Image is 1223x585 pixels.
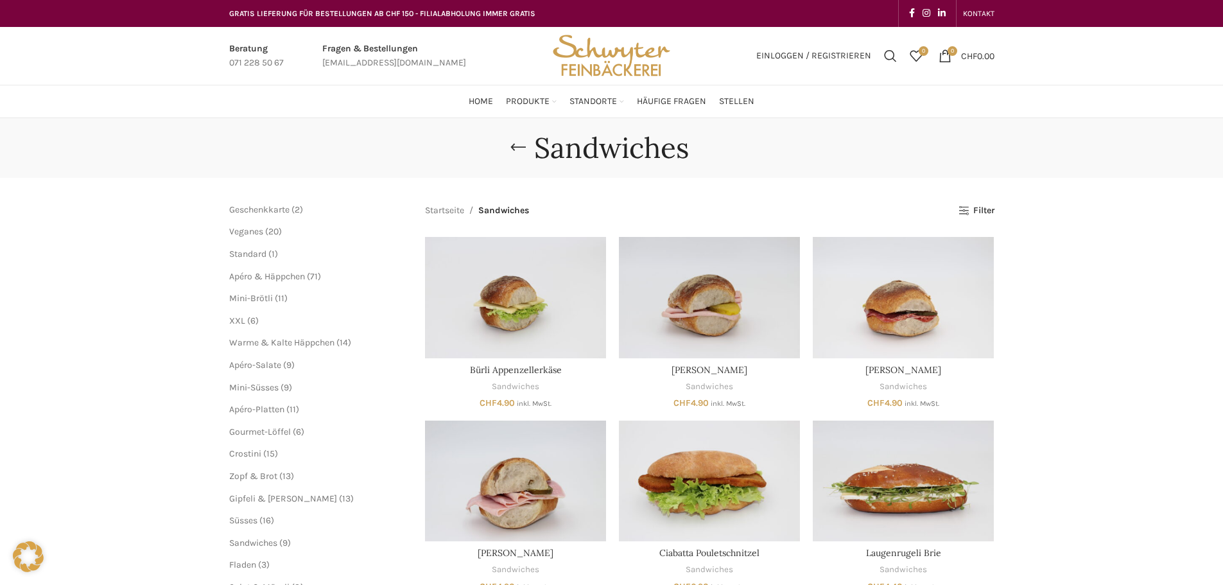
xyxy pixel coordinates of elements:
[673,397,691,408] span: CHF
[229,9,535,18] span: GRATIS LIEFERUNG FÜR BESTELLUNGEN AB CHF 150 - FILIALABHOLUNG IMMER GRATIS
[719,96,754,108] span: Stellen
[469,89,493,114] a: Home
[672,364,747,376] a: [PERSON_NAME]
[637,96,706,108] span: Häufige Fragen
[229,382,279,393] a: Mini-Süsses
[480,397,497,408] span: CHF
[686,381,733,393] a: Sandwiches
[480,397,515,408] bdi: 4.90
[310,271,318,282] span: 71
[903,43,929,69] a: 0
[272,249,275,259] span: 1
[229,42,284,71] a: Infobox link
[229,315,245,326] span: XXL
[342,493,351,504] span: 13
[425,204,529,218] nav: Breadcrumb
[905,4,919,22] a: Facebook social link
[478,204,529,218] span: Sandwiches
[905,399,939,408] small: inkl. MwSt.
[229,493,337,504] span: Gipfeli & [PERSON_NAME]
[284,382,289,393] span: 9
[919,4,934,22] a: Instagram social link
[673,397,709,408] bdi: 4.90
[619,421,800,541] a: Ciabatta Pouletschnitzel
[261,559,266,570] span: 3
[756,51,871,60] span: Einloggen / Registrieren
[470,364,562,376] a: Bürli Appenzellerkäse
[229,404,284,415] a: Apéro-Platten
[229,337,334,348] a: Warme & Kalte Häppchen
[548,27,674,85] img: Bäckerei Schwyter
[711,399,745,408] small: inkl. MwSt.
[229,271,305,282] a: Apéro & Häppchen
[229,559,256,570] a: Fladen
[919,46,928,56] span: 0
[506,89,557,114] a: Produkte
[250,315,256,326] span: 6
[229,471,277,482] a: Zopf & Brot
[478,547,553,559] a: [PERSON_NAME]
[963,9,994,18] span: KONTAKT
[492,381,539,393] a: Sandwiches
[425,421,606,541] a: Bürli Schinken
[569,89,624,114] a: Standorte
[278,293,284,304] span: 11
[867,397,903,408] bdi: 4.90
[934,4,950,22] a: Linkedin social link
[229,293,273,304] a: Mini-Brötli
[290,404,296,415] span: 11
[958,205,994,216] a: Filter
[229,448,261,459] span: Crostini
[469,96,493,108] span: Home
[813,421,994,541] a: Laugenrugeli Brie
[229,204,290,215] a: Geschenkkarte
[719,89,754,114] a: Stellen
[282,471,291,482] span: 13
[286,360,291,371] span: 9
[517,399,551,408] small: inkl. MwSt.
[229,426,291,437] a: Gourmet-Löffel
[229,515,257,526] a: Süsses
[266,448,275,459] span: 15
[229,360,281,371] a: Apéro-Salate
[425,237,606,358] a: Bürli Appenzellerkäse
[296,426,301,437] span: 6
[957,1,1001,26] div: Secondary navigation
[865,364,941,376] a: [PERSON_NAME]
[502,135,534,161] a: Go back
[548,49,674,60] a: Site logo
[637,89,706,114] a: Häufige Fragen
[295,204,300,215] span: 2
[223,89,1001,114] div: Main navigation
[322,42,466,71] a: Infobox link
[229,249,266,259] span: Standard
[686,564,733,576] a: Sandwiches
[263,515,271,526] span: 16
[229,226,263,237] span: Veganes
[659,547,759,559] a: Ciabatta Pouletschnitzel
[867,397,885,408] span: CHF
[492,564,539,576] a: Sandwiches
[268,226,279,237] span: 20
[880,381,927,393] a: Sandwiches
[425,204,464,218] a: Startseite
[948,46,957,56] span: 0
[569,96,617,108] span: Standorte
[961,50,977,61] span: CHF
[878,43,903,69] a: Suchen
[282,537,288,548] span: 9
[340,337,348,348] span: 14
[229,537,277,548] a: Sandwiches
[534,131,689,165] h1: Sandwiches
